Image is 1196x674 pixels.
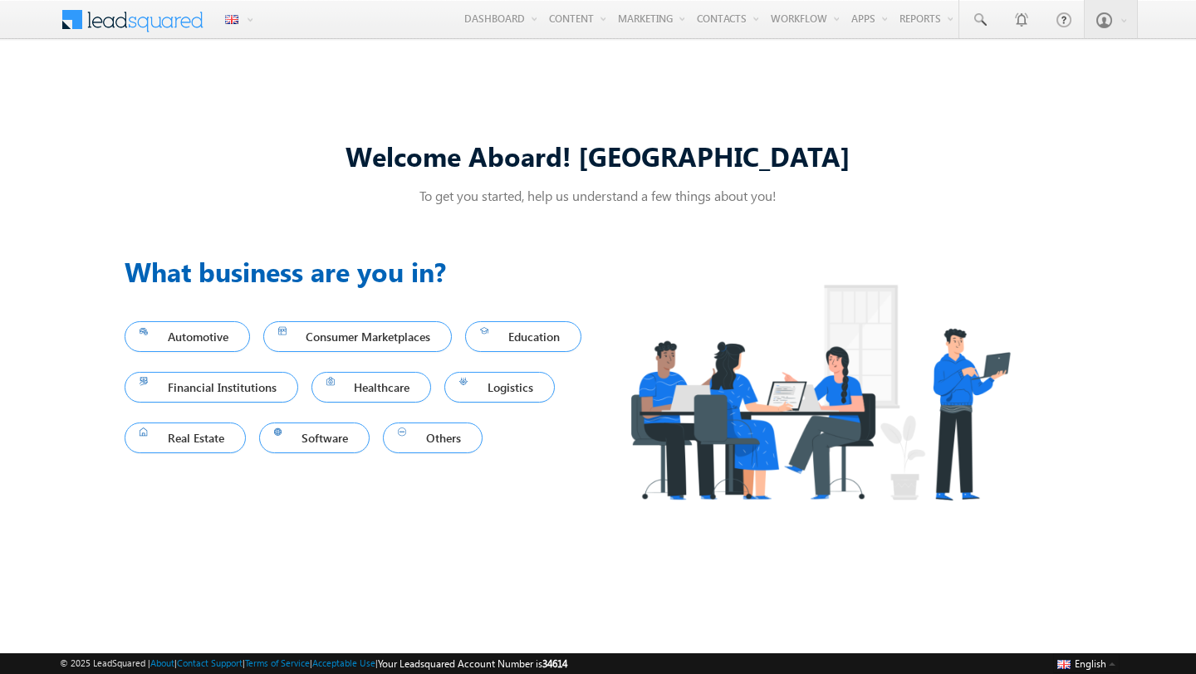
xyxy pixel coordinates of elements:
p: To get you started, help us understand a few things about you! [125,187,1071,204]
span: Education [480,325,566,348]
span: Your Leadsquared Account Number is [378,657,567,670]
span: Automotive [140,325,235,348]
span: © 2025 LeadSquared | | | | | [60,656,567,672]
button: English [1053,653,1120,673]
a: Contact Support [177,657,243,668]
span: Logistics [459,376,540,398]
span: Others [398,427,468,449]
span: Software [274,427,355,449]
span: Financial Institutions [140,376,283,398]
a: About [150,657,174,668]
a: Terms of Service [245,657,310,668]
span: Consumer Marketplaces [278,325,438,348]
span: Real Estate [140,427,231,449]
h3: What business are you in? [125,252,598,291]
div: Welcome Aboard! [GEOGRAPHIC_DATA] [125,138,1071,173]
span: Healthcare [326,376,417,398]
span: English [1075,657,1106,670]
img: Industry.png [598,252,1042,533]
span: 34614 [542,657,567,670]
a: Acceptable Use [312,657,375,668]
